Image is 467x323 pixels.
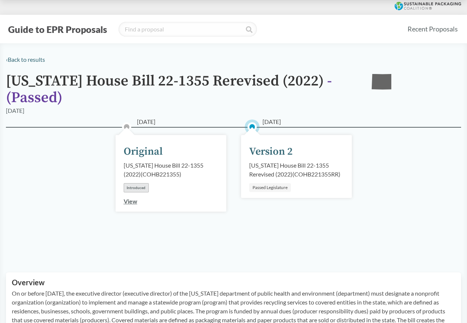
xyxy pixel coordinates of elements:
div: [US_STATE] House Bill 22-1355 (2022) ( COHB221355 ) [124,161,218,179]
div: Passed Legislature [249,183,291,192]
h2: Overview [12,278,455,287]
span: - ( Passed ) [6,72,332,107]
div: Original [124,144,163,159]
div: [DATE] [6,106,24,115]
div: Version 2 [249,144,293,159]
a: ‹Back to results [6,56,45,63]
span: [DATE] [137,117,155,126]
a: Recent Proposals [404,21,461,37]
div: [US_STATE] House Bill 22-1355 Rerevised (2022) ( COHB221355RR ) [249,161,344,179]
span: [DATE] [262,117,281,126]
button: Guide to EPR Proposals [6,23,109,35]
div: Introduced [124,183,149,192]
a: View [124,198,137,205]
h1: [US_STATE] House Bill 22-1355 Rerevised (2022) [6,73,360,106]
input: Find a proposal [119,22,257,37]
